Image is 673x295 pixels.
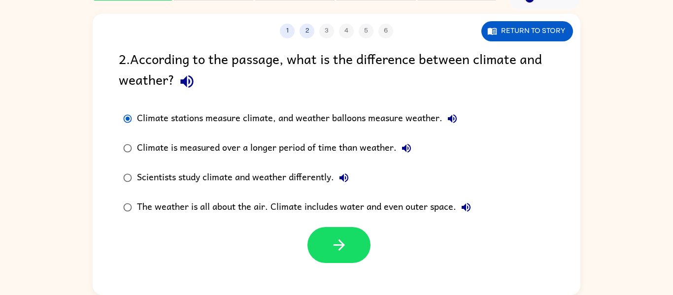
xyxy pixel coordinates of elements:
[481,21,573,41] button: Return to story
[456,197,476,217] button: The weather is all about the air. Climate includes water and even outer space.
[442,109,462,129] button: Climate stations measure climate, and weather balloons measure weather.
[137,168,354,188] div: Scientists study climate and weather differently.
[137,138,416,158] div: Climate is measured over a longer period of time than weather.
[397,138,416,158] button: Climate is measured over a longer period of time than weather.
[119,48,554,94] div: 2 . According to the passage, what is the difference between climate and weather?
[137,197,476,217] div: The weather is all about the air. Climate includes water and even outer space.
[280,24,295,38] button: 1
[300,24,314,38] button: 2
[334,168,354,188] button: Scientists study climate and weather differently.
[137,109,462,129] div: Climate stations measure climate, and weather balloons measure weather.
